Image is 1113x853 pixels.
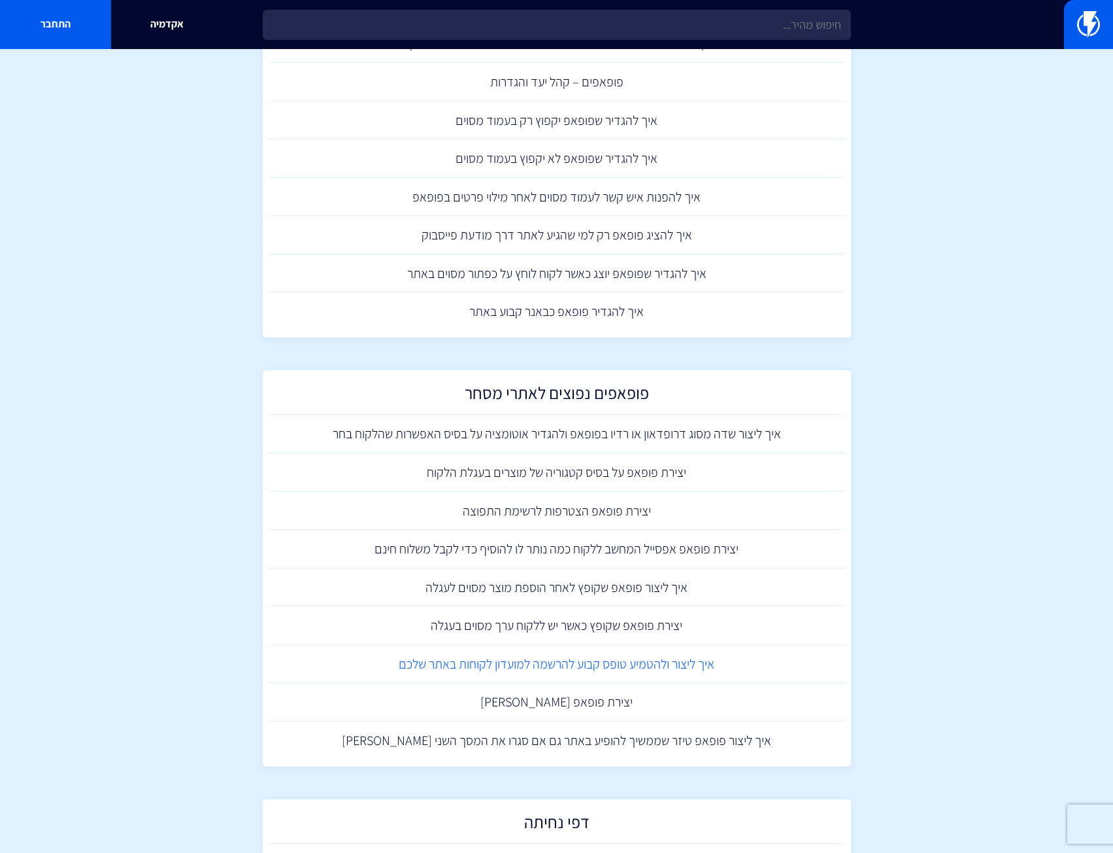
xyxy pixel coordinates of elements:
a: איך להגדיר פופאפ כבאנר קבוע באתר [269,292,844,331]
a: איך ליצור פופאפ טיזר שממשיך להופיע באתר גם אם סגרו את המסך השני [PERSON_NAME] [269,722,844,760]
a: דפי נחיתה [269,806,844,844]
a: פופאפים – קהל יעד והגדרות [269,63,844,101]
a: יצירת פופאפ הצטרפות לרשימת התפוצה [269,492,844,531]
a: יצירת פופאפ שקופץ כאשר יש ללקוח ערך מסוים בעגלה [269,606,844,645]
input: חיפוש מהיר... [263,10,851,40]
a: איך להגדיר שפופאפ יקפוץ רק בעמוד מסוים [269,101,844,140]
h2: פופאפים נפוצים לאתרי מסחר [276,383,838,409]
a: יצירת פופאפ על בסיס קטגוריה של מוצרים בעגלת הלקוח [269,453,844,492]
a: איך להציג פופאפ רק למי שהגיע לאתר דרך מודעת פייסבוק [269,216,844,254]
a: איך ליצור פופאפ שקופץ לאחר הוספת מוצר מסוים לעגלה [269,568,844,607]
a: איך להפנות איש קשר לעמוד מסוים לאחר מילוי פרטים בפופאפ [269,178,844,217]
a: איך ליצור ולהטמיע טופס קבוע להרשמה למועדון לקוחות באתר שלכם [269,645,844,684]
a: יצירת פופאפ אפסייל המחשב ללקוח כמה נותר לו להוסיף כדי לקבל משלוח חינם [269,530,844,568]
a: פופאפים נפוצים לאתרי מסחר [269,377,844,415]
a: איך ליצור שדה מסוג דרופדאון או רדיו בפופאפ ולהגדיר אוטומציה על בסיס האפשרות שהלקוח בחר [269,415,844,453]
a: איך להגדיר שפופאפ לא יקפוץ בעמוד מסוים [269,139,844,178]
a: איך להגדיר שפופאפ יוצג כאשר לקוח לוחץ על כפתור מסוים באתר [269,254,844,293]
h2: דפי נחיתה [276,812,838,838]
a: יצירת פופאפ [PERSON_NAME] [269,683,844,722]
